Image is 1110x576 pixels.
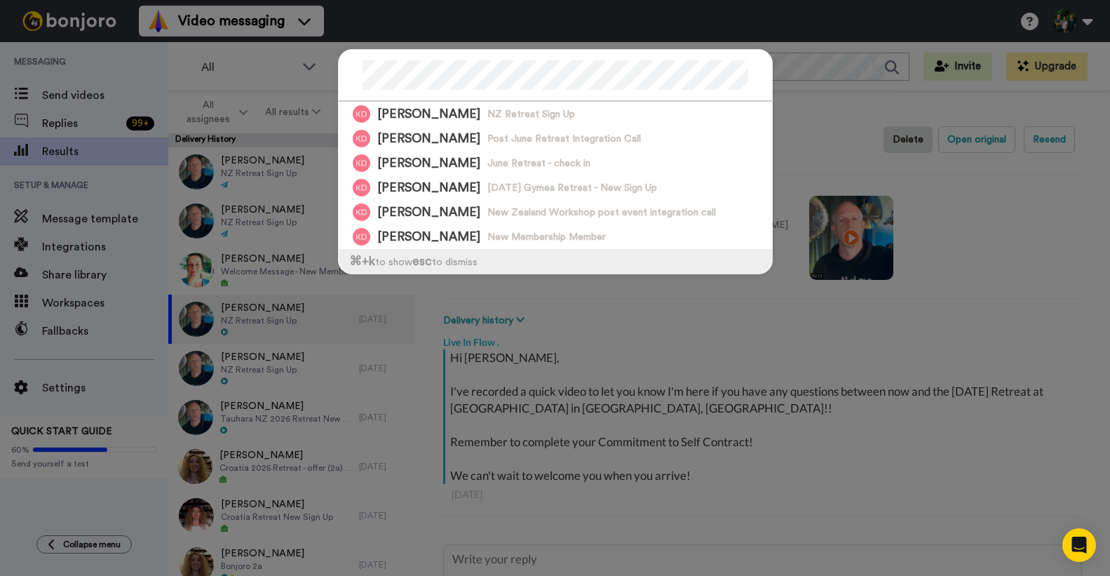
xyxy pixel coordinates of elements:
[353,179,370,196] img: Image of Kiren Dulku
[353,105,370,123] img: Image of Kiren Dulku
[339,225,772,249] a: Image of Kiren Dulku[PERSON_NAME]New Membership Member
[339,200,772,225] a: Image of Kiren Dulku[PERSON_NAME]New Zealand Workshop post event integration call
[487,132,641,146] span: Post June Retreat Integration Call
[487,156,590,170] span: June Retreat - check in
[339,249,772,274] div: to show to dismiss
[1062,528,1096,562] div: Open Intercom Messenger
[412,255,432,267] span: esc
[353,130,370,147] img: Image of Kiren Dulku
[487,206,716,220] span: New Zealand Workshop post event integration call
[349,255,375,267] span: ⌘ +k
[339,126,772,151] a: Image of Kiren Dulku[PERSON_NAME]Post June Retreat Integration Call
[487,107,575,121] span: NZ Retreat Sign Up
[487,230,606,244] span: New Membership Member
[353,228,370,246] img: Image of Kiren Dulku
[377,154,480,172] span: [PERSON_NAME]
[339,175,772,200] a: Image of Kiren Dulku[PERSON_NAME][DATE] Gymea Retreat - New Sign Up
[353,154,370,172] img: Image of Kiren Dulku
[339,151,772,175] a: Image of Kiren Dulku[PERSON_NAME]June Retreat - check in
[339,102,772,126] a: Image of Kiren Dulku[PERSON_NAME]NZ Retreat Sign Up
[353,203,370,221] img: Image of Kiren Dulku
[487,181,657,195] span: [DATE] Gymea Retreat - New Sign Up
[377,179,480,196] span: [PERSON_NAME]
[377,130,480,147] span: [PERSON_NAME]
[377,228,480,246] span: [PERSON_NAME]
[377,203,480,221] span: [PERSON_NAME]
[377,105,480,123] span: [PERSON_NAME]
